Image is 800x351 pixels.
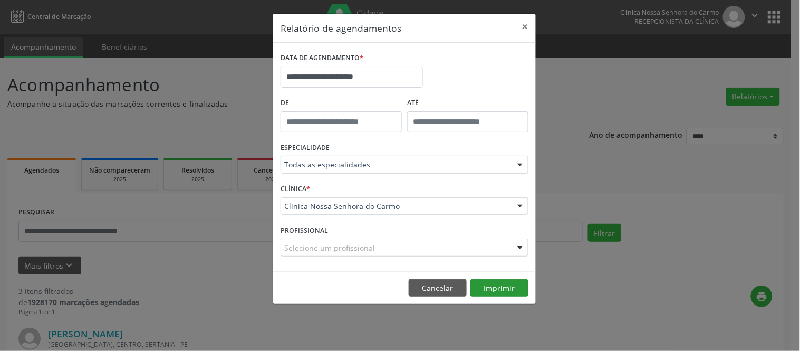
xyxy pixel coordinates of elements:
[515,14,536,40] button: Close
[281,140,330,156] label: ESPECIALIDADE
[284,242,375,253] span: Selecione um profissional
[281,181,310,197] label: CLÍNICA
[281,21,401,35] h5: Relatório de agendamentos
[281,50,363,67] label: DATA DE AGENDAMENTO
[281,222,328,239] label: PROFISSIONAL
[281,95,402,111] label: De
[284,201,507,212] span: Clinica Nossa Senhora do Carmo
[284,159,507,170] span: Todas as especialidades
[407,95,528,111] label: ATÉ
[470,279,528,297] button: Imprimir
[409,279,467,297] button: Cancelar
